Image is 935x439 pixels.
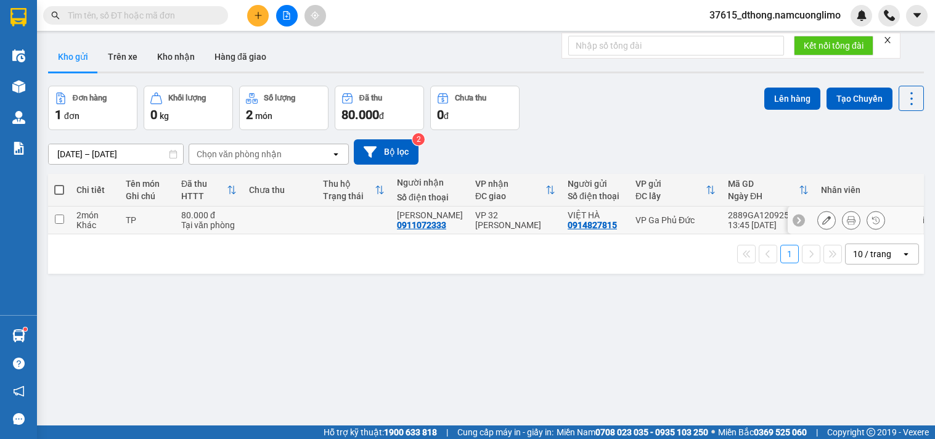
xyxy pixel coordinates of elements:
button: Đơn hàng1đơn [48,86,137,130]
button: Số lượng2món [239,86,329,130]
img: icon-new-feature [856,10,867,21]
img: logo-vxr [10,8,27,27]
span: file-add [282,11,291,20]
button: Trên xe [98,42,147,72]
button: Tạo Chuyến [827,88,892,110]
img: warehouse-icon [12,111,25,124]
div: Số điện thoại [568,191,623,201]
th: Toggle SortBy [175,174,243,207]
span: 80.000 [341,107,379,122]
div: Chi tiết [76,185,113,195]
img: warehouse-icon [12,49,25,62]
span: Cung cấp máy in - giấy in: [457,425,553,439]
div: ĐC giao [475,191,545,201]
div: Người nhận [397,178,463,187]
input: Tìm tên, số ĐT hoặc mã đơn [68,9,213,22]
span: kg [160,111,169,121]
span: notification [13,385,25,397]
div: 80.000 đ [181,210,237,220]
div: Sửa đơn hàng [817,211,836,229]
span: Hỗ trợ kỹ thuật: [324,425,437,439]
svg: open [901,249,911,259]
button: Kho nhận [147,42,205,72]
span: món [255,111,272,121]
sup: 2 [412,133,425,146]
span: 0 [437,107,444,122]
div: 13:45 [DATE] [728,220,809,230]
span: 2 [246,107,253,122]
div: VP nhận [475,179,545,189]
div: VIỆT HÀ [568,210,623,220]
div: 2889GA1209250442 [728,210,809,220]
button: Bộ lọc [354,139,419,165]
th: Toggle SortBy [629,174,722,207]
button: Hàng đã giao [205,42,276,72]
div: TP [126,215,169,225]
th: Toggle SortBy [317,174,391,207]
div: 2 món [76,210,113,220]
div: Ngày ĐH [728,191,799,201]
div: HÀ HẢI LINH [397,210,463,220]
strong: 0369 525 060 [754,427,807,437]
button: caret-down [906,5,928,27]
button: Kho gửi [48,42,98,72]
div: ĐC lấy [635,191,706,201]
div: Trạng thái [323,191,375,201]
div: Tại văn phòng [181,220,237,230]
span: message [13,413,25,425]
span: close [883,36,892,44]
img: warehouse-icon [12,80,25,93]
div: Đơn hàng [73,94,107,102]
button: file-add [276,5,298,27]
span: caret-down [912,10,923,21]
span: Kết nối tổng đài [804,39,864,52]
span: đơn [64,111,80,121]
button: Khối lượng0kg [144,86,233,130]
div: 0914827815 [568,220,617,230]
span: copyright [867,428,875,437]
div: VP Ga Phủ Đức [635,215,716,225]
div: Số lượng [264,94,295,102]
span: question-circle [13,358,25,369]
span: ⚪️ [711,430,715,435]
div: Người gửi [568,179,623,189]
span: | [446,425,448,439]
div: Mã GD [728,179,799,189]
span: 1 [55,107,62,122]
div: Khối lượng [168,94,206,102]
div: Thu hộ [323,179,375,189]
input: Nhập số tổng đài [568,36,784,55]
div: VP gửi [635,179,706,189]
button: 1 [780,245,799,263]
button: Chưa thu0đ [430,86,520,130]
span: | [816,425,818,439]
span: Miền Bắc [718,425,807,439]
div: HTTT [181,191,227,201]
div: VP 32 [PERSON_NAME] [475,210,555,230]
div: Đã thu [181,179,227,189]
span: đ [379,111,384,121]
img: warehouse-icon [12,329,25,342]
div: Chưa thu [455,94,486,102]
img: phone-icon [884,10,895,21]
button: aim [304,5,326,27]
svg: open [331,149,341,159]
span: aim [311,11,319,20]
div: Khác [76,220,113,230]
div: Tên món [126,179,169,189]
div: 0911072333 [397,220,446,230]
div: Số điện thoại [397,192,463,202]
input: Select a date range. [49,144,183,164]
div: Ghi chú [126,191,169,201]
span: Miền Nam [557,425,708,439]
th: Toggle SortBy [722,174,815,207]
button: plus [247,5,269,27]
strong: 0708 023 035 - 0935 103 250 [595,427,708,437]
button: Kết nối tổng đài [794,36,873,55]
strong: 1900 633 818 [384,427,437,437]
div: Đã thu [359,94,382,102]
span: 0 [150,107,157,122]
th: Toggle SortBy [469,174,561,207]
button: Lên hàng [764,88,820,110]
button: Đã thu80.000đ [335,86,424,130]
